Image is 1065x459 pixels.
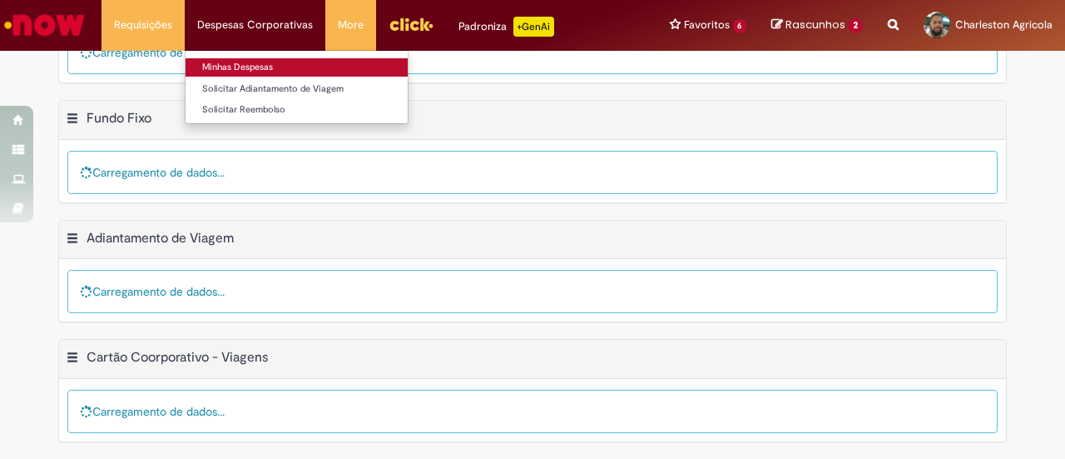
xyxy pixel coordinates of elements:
[66,230,79,252] button: Adiantamento de Viagem Menu de contexto
[186,101,408,119] a: Solicitar Reembolso
[67,390,998,433] div: Carregamento de dados...
[66,349,79,371] button: Cartão Coorporativo - Viagens Menu de contexto
[458,17,554,37] div: Padroniza
[771,17,863,33] a: Rascunhos
[66,110,79,132] button: Fundo Fixo Menu de contexto
[2,8,87,42] img: ServiceNow
[733,19,747,33] span: 6
[389,12,433,37] img: click_logo_yellow_360x200.png
[87,230,234,247] h2: Adiantamento de Viagem
[87,110,151,127] h2: Fundo Fixo
[67,151,998,194] div: Carregamento de dados...
[114,17,172,33] span: Requisições
[87,350,268,367] h2: Cartão Coorporativo - Viagens
[67,270,998,313] div: Carregamento de dados...
[67,31,998,74] div: Carregamento de dados...
[186,80,408,98] a: Solicitar Adiantamento de Viagem
[338,17,364,33] span: More
[513,17,554,37] p: +GenAi
[684,17,730,33] span: Favoritos
[955,17,1053,32] span: Charleston Agricola
[785,17,845,32] span: Rascunhos
[197,17,313,33] span: Despesas Corporativas
[848,18,863,33] span: 2
[185,50,409,124] ul: Despesas Corporativas
[186,58,408,77] a: Minhas Despesas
